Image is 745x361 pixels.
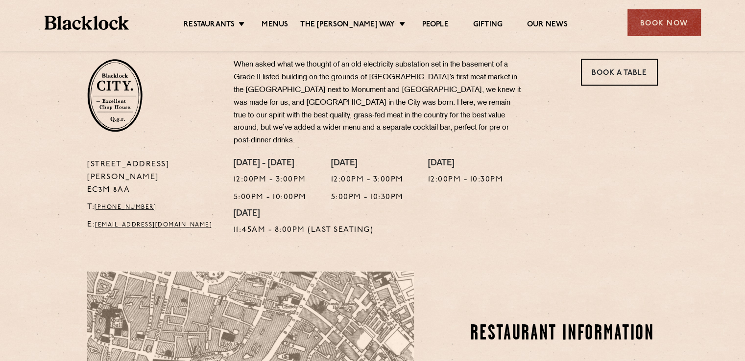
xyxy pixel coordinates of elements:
h4: [DATE] [234,209,374,220]
h4: [DATE] [428,158,504,169]
a: The [PERSON_NAME] Way [300,20,395,31]
h4: [DATE] - [DATE] [234,158,307,169]
p: 11:45am - 8:00pm (Last Seating) [234,224,374,237]
h2: Restaurant Information [470,322,658,346]
p: 12:00pm - 10:30pm [428,174,504,186]
a: Gifting [473,20,503,31]
a: Menus [262,20,288,31]
a: Book a Table [581,59,658,86]
div: Book Now [627,9,701,36]
a: People [422,20,449,31]
h4: [DATE] [331,158,404,169]
p: [STREET_ADDRESS][PERSON_NAME] EC3M 8AA [87,158,219,197]
p: 5:00pm - 10:30pm [331,191,404,204]
a: Our News [527,20,568,31]
p: 12:00pm - 3:00pm [331,174,404,186]
a: Restaurants [184,20,235,31]
p: When asked what we thought of an old electricity substation set in the basement of a Grade II lis... [234,59,523,147]
p: E: [87,219,219,231]
img: BL_Textured_Logo-footer-cropped.svg [45,16,129,30]
a: [PHONE_NUMBER] [95,204,156,210]
p: 12:00pm - 3:00pm [234,174,307,186]
a: [EMAIL_ADDRESS][DOMAIN_NAME] [95,222,212,228]
img: City-stamp-default.svg [87,59,143,132]
p: 5:00pm - 10:00pm [234,191,307,204]
p: T: [87,201,219,214]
